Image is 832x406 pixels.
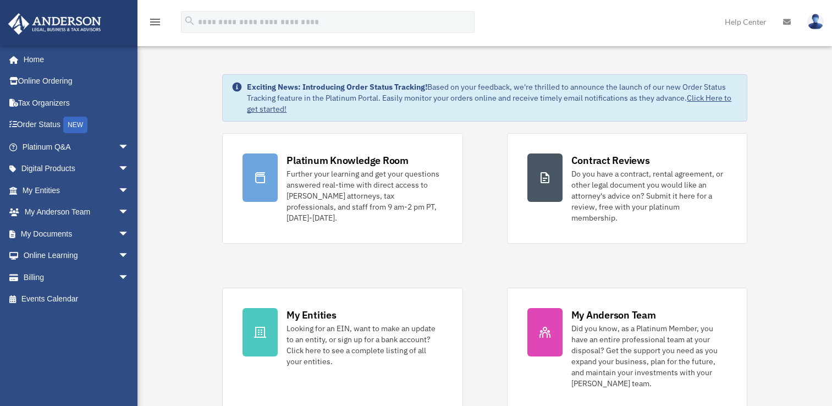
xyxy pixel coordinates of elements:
[8,201,146,223] a: My Anderson Teamarrow_drop_down
[571,168,727,223] div: Do you have a contract, rental agreement, or other legal document you would like an attorney's ad...
[184,15,196,27] i: search
[8,136,146,158] a: Platinum Q&Aarrow_drop_down
[8,288,146,310] a: Events Calendar
[118,136,140,158] span: arrow_drop_down
[571,323,727,389] div: Did you know, as a Platinum Member, you have an entire professional team at your disposal? Get th...
[807,14,824,30] img: User Pic
[118,158,140,180] span: arrow_drop_down
[148,19,162,29] a: menu
[286,168,442,223] div: Further your learning and get your questions answered real-time with direct access to [PERSON_NAM...
[222,133,462,244] a: Platinum Knowledge Room Further your learning and get your questions answered real-time with dire...
[8,158,146,180] a: Digital Productsarrow_drop_down
[8,266,146,288] a: Billingarrow_drop_down
[571,308,656,322] div: My Anderson Team
[8,48,140,70] a: Home
[8,114,146,136] a: Order StatusNEW
[286,153,409,167] div: Platinum Knowledge Room
[118,179,140,202] span: arrow_drop_down
[286,308,336,322] div: My Entities
[8,179,146,201] a: My Entitiesarrow_drop_down
[118,223,140,245] span: arrow_drop_down
[118,245,140,267] span: arrow_drop_down
[63,117,87,133] div: NEW
[148,15,162,29] i: menu
[247,81,737,114] div: Based on your feedback, we're thrilled to announce the launch of our new Order Status Tracking fe...
[247,82,427,92] strong: Exciting News: Introducing Order Status Tracking!
[118,201,140,224] span: arrow_drop_down
[247,93,731,114] a: Click Here to get started!
[118,266,140,289] span: arrow_drop_down
[8,245,146,267] a: Online Learningarrow_drop_down
[286,323,442,367] div: Looking for an EIN, want to make an update to an entity, or sign up for a bank account? Click her...
[8,70,146,92] a: Online Ordering
[571,153,650,167] div: Contract Reviews
[5,13,104,35] img: Anderson Advisors Platinum Portal
[507,133,747,244] a: Contract Reviews Do you have a contract, rental agreement, or other legal document you would like...
[8,92,146,114] a: Tax Organizers
[8,223,146,245] a: My Documentsarrow_drop_down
